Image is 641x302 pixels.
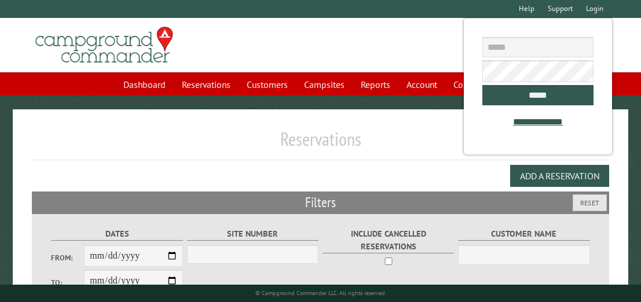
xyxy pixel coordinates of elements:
[354,73,397,95] a: Reports
[297,73,351,95] a: Campsites
[255,289,386,297] small: © Campground Commander LLC. All rights reserved.
[240,73,295,95] a: Customers
[187,227,319,241] label: Site Number
[32,23,177,68] img: Campground Commander
[573,194,607,211] button: Reset
[51,227,183,241] label: Dates
[323,227,455,253] label: Include Cancelled Reservations
[400,73,444,95] a: Account
[175,73,237,95] a: Reservations
[51,252,84,263] label: From:
[32,191,609,213] h2: Filters
[510,165,609,187] button: Add a Reservation
[446,73,525,95] a: Communications
[32,128,609,160] h1: Reservations
[458,227,590,241] label: Customer Name
[116,73,173,95] a: Dashboard
[51,277,84,288] label: To:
